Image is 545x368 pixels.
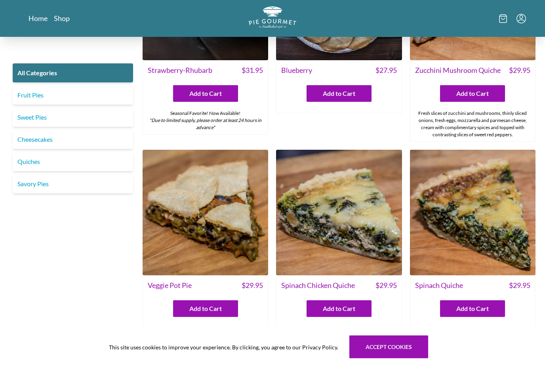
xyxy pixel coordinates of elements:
button: Add to Cart [440,86,505,102]
span: Add to Cart [189,89,222,99]
img: Spinach Quiche [410,150,535,276]
div: Fresh slices of zucchini and mushrooms, thinly sliced onions, fresh eggs, mozzarella and parmesan... [410,107,535,142]
a: Sweet Pies [13,108,133,127]
span: Add to Cart [323,304,355,314]
span: This site uses cookies to improve your experience. By clicking, you agree to our Privacy Policy. [109,343,338,351]
span: Zucchini Mushroom Quiche [415,65,501,76]
button: Add to Cart [173,301,238,317]
span: $ 29.95 [375,280,397,291]
span: Spinach Quiche [415,280,463,291]
span: Spinach Chicken Quiche [281,280,355,291]
img: Veggie Pot Pie [143,150,268,276]
span: Add to Cart [456,304,489,314]
em: *Due to limited supply, please order at least 24 hours in advance* [149,118,261,131]
img: Spinach Chicken Quiche [276,150,402,276]
a: Quiches [13,152,133,171]
button: Add to Cart [173,86,238,102]
span: $ 27.95 [375,65,397,76]
img: logo [249,6,296,28]
a: Cheesecakes [13,130,133,149]
button: Accept cookies [349,336,428,358]
span: Blueberry [281,65,312,76]
span: $ 29.95 [242,280,263,291]
button: Add to Cart [307,301,372,317]
a: Shop [54,13,70,23]
span: $ 31.95 [242,65,263,76]
span: Veggie Pot Pie [148,280,192,291]
button: Add to Cart [440,301,505,317]
button: Menu [516,14,526,23]
span: Add to Cart [323,89,355,99]
a: Fruit Pies [13,86,133,105]
span: $ 29.95 [509,65,530,76]
a: All Categories [13,63,133,82]
div: Spinach with generous chunks of white chicken meat in a filling of fresh eggs. onions, parmesan &... [276,322,401,350]
div: Seasonal Favorite! Now Available! [143,107,268,135]
a: Savory Pies [13,174,133,193]
a: Logo [249,6,296,31]
a: Home [29,13,48,23]
div: Our new vegetarian dinner pie has: black peas, [DEMOGRAPHIC_DATA] peas, peas, green beans, carrot... [143,322,268,350]
span: $ 29.95 [509,280,530,291]
span: Add to Cart [189,304,222,314]
span: Strawberry-Rhubarb [148,65,212,76]
button: Add to Cart [307,86,372,102]
div: A true "spinach-alone" Quiche! Fresh eggs, onions, parmesan and Swiss cheese. Accented with our b... [410,322,535,350]
span: Add to Cart [456,89,489,99]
